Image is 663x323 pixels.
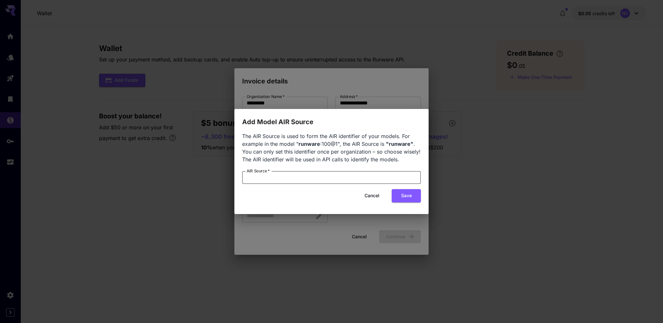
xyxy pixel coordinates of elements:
button: Save [392,189,421,202]
label: AIR Source [247,168,270,174]
button: Cancel [357,189,387,202]
h2: Add Model AIR Source [234,109,429,127]
span: The AIR Source is used to form the AIR identifier of your models. For example in the model " :100... [242,133,421,163]
b: "runware" [386,141,413,147]
b: runware [298,141,320,147]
